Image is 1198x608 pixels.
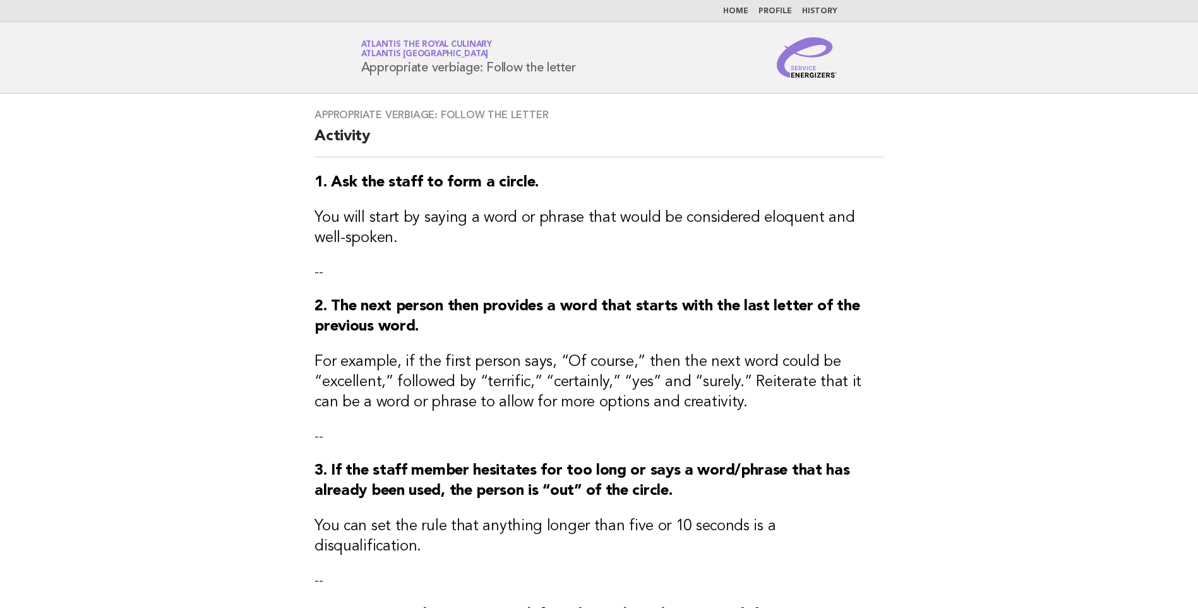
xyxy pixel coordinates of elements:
a: Atlantis the Royal CulinaryAtlantis [GEOGRAPHIC_DATA] [361,40,492,58]
h2: Activity [314,126,884,157]
span: Atlantis [GEOGRAPHIC_DATA] [361,51,489,59]
a: History [802,8,837,15]
a: Profile [758,8,792,15]
h3: Appropriate verbiage: Follow the letter [314,109,884,121]
p: -- [314,264,884,281]
strong: 2. The next person then provides a word that starts with the last letter of the previous word. [314,299,860,334]
strong: 3. If the staff member hesitates for too long or says a word/phrase that has already been used, t... [314,463,849,499]
h1: Appropriate verbiage: Follow the letter [361,41,576,74]
h3: You can set the rule that anything longer than five or 10 seconds is a disqualification. [314,516,884,557]
h3: You will start by saying a word or phrase that would be considered eloquent and well-spoken. [314,208,884,248]
p: -- [314,572,884,590]
p: -- [314,428,884,446]
h3: For example, if the first person says, “Of course,” then the next word could be “excellent,” foll... [314,352,884,413]
strong: 1. Ask the staff to form a circle. [314,175,539,190]
a: Home [723,8,748,15]
img: Service Energizers [777,37,837,78]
